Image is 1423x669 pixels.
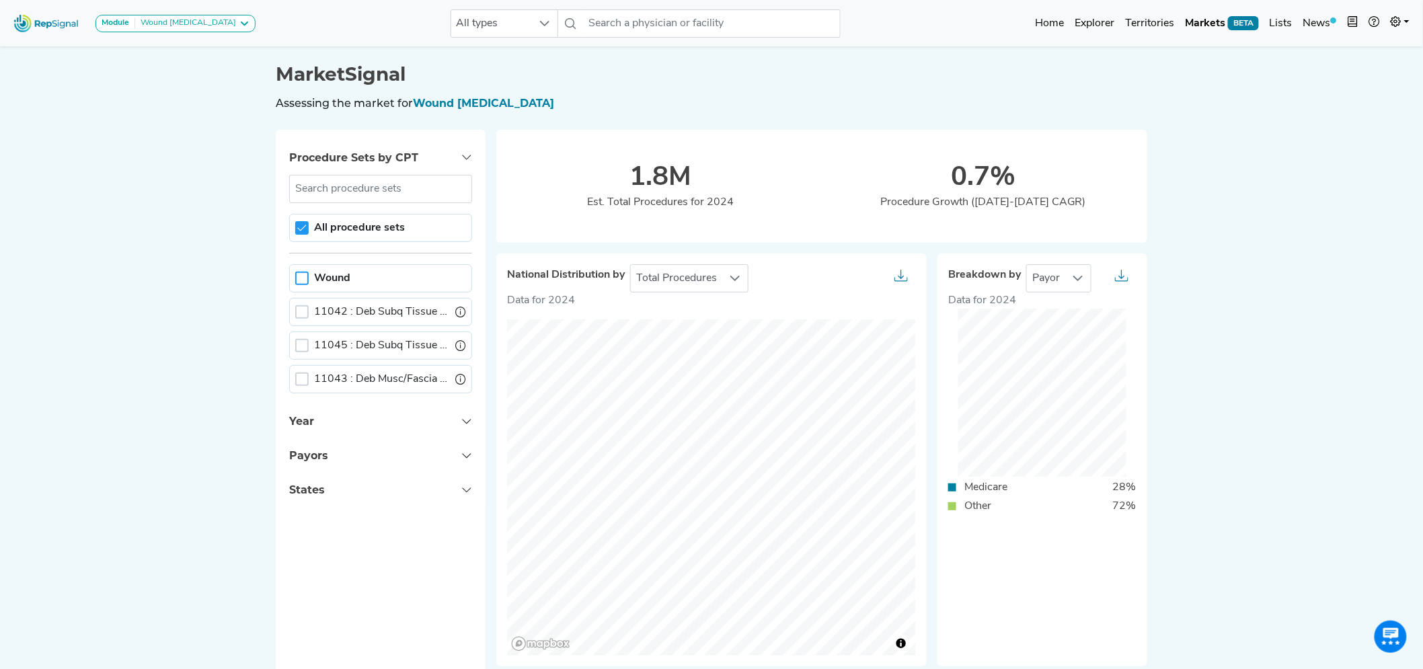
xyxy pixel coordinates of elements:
[948,269,1021,282] span: Breakdown by
[1069,10,1120,37] a: Explorer
[451,10,532,37] span: All types
[276,97,1147,110] h6: Assessing the market for
[413,97,554,110] span: Wound [MEDICAL_DATA]
[289,415,314,428] span: Year
[507,269,625,282] span: National Distribution by
[102,19,129,27] strong: Module
[1298,10,1342,37] a: News
[956,479,1015,496] div: Medicare
[1107,265,1137,292] button: Export as...
[1264,10,1298,37] a: Lists
[1030,10,1069,37] a: Home
[1105,479,1145,496] div: 28%
[893,635,909,652] button: Toggle attribution
[822,162,1145,194] div: 0.7%
[1120,10,1180,37] a: Territories
[948,292,1137,309] div: Data for 2024
[289,483,324,496] span: States
[276,63,1147,86] h1: MarketSignal
[289,449,328,462] span: Payors
[583,9,840,38] input: Search a physician or facility
[511,636,570,652] a: Mapbox logo
[314,338,450,354] label: Deb Subq Tissue Add-On
[631,265,722,292] span: Total Procedures
[1342,10,1364,37] button: Intel Book
[289,151,418,164] span: Procedure Sets by CPT
[499,162,822,194] div: 1.8M
[95,15,256,32] button: ModuleWound [MEDICAL_DATA]
[587,197,734,208] span: Est. Total Procedures for 2024
[314,304,450,320] label: Deb Subq Tissue 20 Sq Cm/<
[314,220,405,236] label: All procedure sets
[276,141,486,175] button: Procedure Sets by CPT
[1180,10,1264,37] a: MarketsBETA
[1105,498,1145,514] div: 72%
[1228,16,1259,30] span: BETA
[314,371,450,387] label: Deb Musc/Fascia 20 Sq Cm/<
[956,498,999,514] div: Other
[135,18,236,29] div: Wound [MEDICAL_DATA]
[507,292,916,309] p: Data for 2024
[886,265,916,292] button: Export as...
[276,473,486,507] button: States
[289,175,472,203] input: Search procedure sets
[880,197,1086,208] span: Procedure Growth ([DATE]-[DATE] CAGR)
[507,319,916,656] canvas: Map
[1027,265,1065,292] span: Payor
[314,270,350,286] label: Wound
[276,404,486,438] button: Year
[897,636,905,651] span: Toggle attribution
[276,438,486,473] button: Payors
